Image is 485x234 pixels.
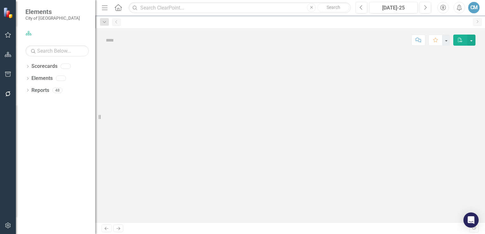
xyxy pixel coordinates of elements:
a: Elements [31,75,53,82]
input: Search ClearPoint... [129,2,351,13]
span: Search [327,5,340,10]
input: Search Below... [25,45,89,56]
img: Not Defined [105,35,115,45]
a: Reports [31,87,49,94]
a: Scorecards [31,63,57,70]
button: [DATE]-25 [369,2,418,13]
button: Search [317,3,349,12]
span: Elements [25,8,80,16]
button: CM [468,2,480,13]
img: ClearPoint Strategy [3,7,14,18]
div: Open Intercom Messenger [463,212,479,228]
div: 48 [52,88,63,93]
small: City of [GEOGRAPHIC_DATA] [25,16,80,21]
div: [DATE]-25 [371,4,415,12]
